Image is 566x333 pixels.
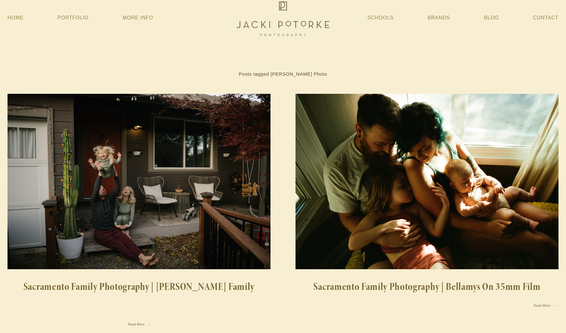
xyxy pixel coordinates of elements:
[8,94,270,269] img: Sacramento Family Photography | Miller Family
[8,279,270,294] a: Sacramento Family Photography | [PERSON_NAME] Family
[484,12,499,23] a: Blog
[298,302,532,308] p: A morning soaked in light and love with this sweet family. Documented this on 35mm film. My favor...
[296,279,558,294] a: Sacramento Family Photography | Bellamys on 35mm Film
[534,304,556,307] a: Read More
[128,323,150,326] a: Read More
[10,302,267,317] p: A festive in home photography session with the [PERSON_NAME] family in [GEOGRAPHIC_DATA]. Snuggle...
[533,12,558,23] a: Contact
[8,69,558,94] header: Posts tagged [PERSON_NAME] Photo
[123,12,153,23] a: More Info
[428,12,450,23] a: Brands
[8,12,23,23] a: Home
[58,15,88,20] a: Portfolio
[367,12,394,23] a: Schools
[295,94,559,269] img: Sacramento Family Photography | Bellamys on 35mm Film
